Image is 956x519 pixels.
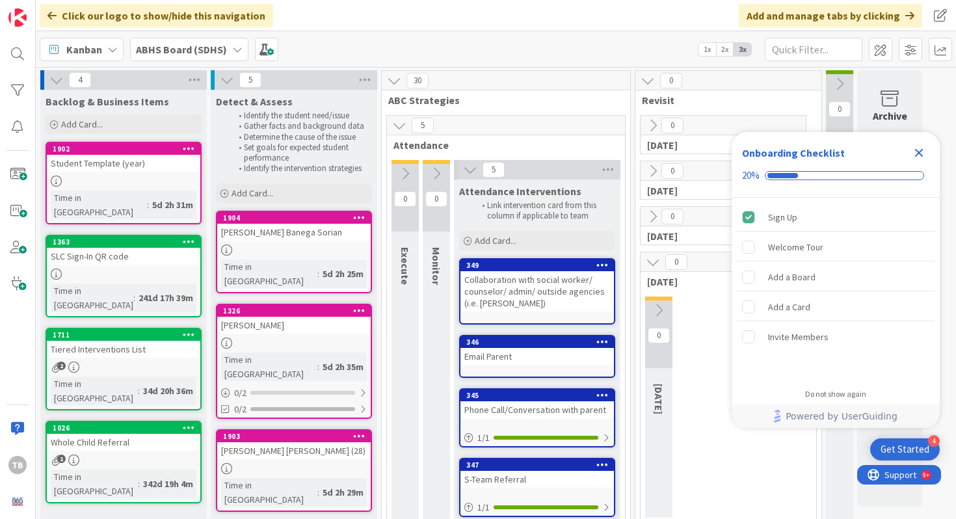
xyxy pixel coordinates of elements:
div: 1326 [223,306,371,315]
div: Add a Card is incomplete. [737,293,935,321]
div: 5d 2h 35m [319,360,367,374]
div: Welcome Tour is incomplete. [737,233,935,261]
div: Tiered Interventions List [47,341,200,358]
div: SLC Sign-In QR code [47,248,200,265]
div: 346Email Parent [460,336,614,365]
span: 0 [829,101,851,117]
span: November 2025 [652,384,665,414]
div: Time in [GEOGRAPHIC_DATA] [221,353,317,381]
span: September 2025 [647,184,790,197]
div: 20% [742,170,760,181]
div: 345 [460,390,614,401]
span: 1 [57,455,66,463]
div: [PERSON_NAME] [PERSON_NAME] (28) [217,442,371,459]
div: Add a Board [768,269,816,285]
div: 1/1 [460,430,614,446]
div: 5d 2h 31m [149,198,196,212]
div: 1902 [47,143,200,155]
a: 1026Whole Child ReferralTime in [GEOGRAPHIC_DATA]:342d 19h 4m [46,421,202,503]
a: 345Phone Call/Conversation with parent1/1 [459,388,615,447]
div: Whole Child Referral [47,434,200,451]
div: 1026 [53,423,200,432]
span: : [317,485,319,499]
li: Identify the intervention strategies [232,163,370,174]
span: August 2025 [647,139,790,152]
li: Set goals for expected student performance [232,142,370,164]
span: Attendance Interventions [459,185,581,198]
div: 1711Tiered Interventions List [47,329,200,358]
span: 0 [394,191,416,207]
a: 1903[PERSON_NAME] [PERSON_NAME] (28)Time in [GEOGRAPHIC_DATA]:5d 2h 29m [216,429,372,512]
div: 346 [466,338,614,347]
span: 0 [661,118,684,133]
span: : [138,384,140,398]
span: 0 / 2 [234,386,246,400]
span: November 2025 [647,275,800,288]
img: Visit kanbanzone.com [8,8,27,27]
div: 5d 2h 25m [319,267,367,281]
a: 1363SLC Sign-In QR codeTime in [GEOGRAPHIC_DATA]:241d 17h 39m [46,235,202,317]
span: ABC Strategies [388,94,614,107]
div: 347 [460,459,614,471]
div: 345Phone Call/Conversation with parent [460,390,614,418]
div: 1903 [217,431,371,442]
div: Time in [GEOGRAPHIC_DATA] [51,377,138,405]
span: Kanban [66,42,102,57]
span: 5 [483,162,505,178]
div: Footer [732,405,940,428]
div: 347S-Team Referral [460,459,614,488]
img: avatar [8,492,27,511]
div: 9+ [66,5,72,16]
span: 1 / 1 [477,501,490,514]
span: 3x [734,43,751,56]
div: Collaboration with social worker/ counselor/ admin/ outside agencies (i.e. [PERSON_NAME]) [460,271,614,312]
span: Attendance [393,139,609,152]
div: Time in [GEOGRAPHIC_DATA] [51,191,147,219]
div: [PERSON_NAME] [217,317,371,334]
div: Invite Members [768,329,829,345]
div: 34d 20h 36m [140,384,196,398]
div: 1026 [47,422,200,434]
div: Sign Up is complete. [737,203,935,232]
span: 30 [406,73,429,88]
a: Powered by UserGuiding [738,405,933,428]
span: 0 [648,328,670,343]
span: 0 [661,163,684,179]
div: Checklist progress: 20% [742,170,929,181]
span: 0 [425,191,447,207]
a: 346Email Parent [459,335,615,378]
span: 5 [412,118,434,133]
div: Time in [GEOGRAPHIC_DATA] [221,259,317,288]
div: 1904 [217,212,371,224]
div: 1902 [53,144,200,153]
li: Link intervention card from this column if applicable to team [475,200,613,222]
div: Checklist Container [732,132,940,428]
div: Close Checklist [909,142,929,163]
div: 342d 19h 4m [140,477,196,491]
div: 4 [928,435,940,447]
div: Time in [GEOGRAPHIC_DATA] [51,284,133,312]
div: Onboarding Checklist [742,145,845,161]
span: 4 [69,72,91,88]
a: 1902Student Template (year)Time in [GEOGRAPHIC_DATA]:5d 2h 31m [46,142,202,224]
span: Powered by UserGuiding [786,408,897,424]
a: 349Collaboration with social worker/ counselor/ admin/ outside agencies (i.e. [PERSON_NAME]) [459,258,615,325]
span: : [317,267,319,281]
span: 1x [698,43,716,56]
span: Revisit [642,94,805,107]
li: Gather facts and background data [232,121,370,131]
span: 0 [665,254,687,270]
span: 0 [660,73,682,88]
div: [PERSON_NAME] Banega Sorian [217,224,371,241]
div: Student Template (year) [47,155,200,172]
span: 2 [57,362,66,370]
div: 1363 [53,237,200,246]
div: Invite Members is incomplete. [737,323,935,351]
div: 241d 17h 39m [135,291,196,305]
div: Click our logo to show/hide this navigation [40,4,273,27]
span: : [147,198,149,212]
div: 1363 [47,236,200,248]
span: : [133,291,135,305]
span: 5 [239,72,261,88]
span: : [317,360,319,374]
